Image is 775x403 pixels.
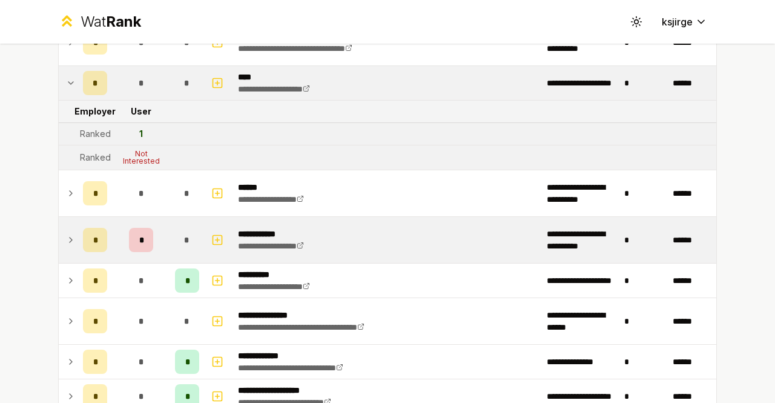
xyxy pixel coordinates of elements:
button: ksjirge [652,11,717,33]
div: 1 [139,128,143,140]
div: Ranked [80,152,111,164]
div: Not Interested [117,150,165,165]
div: Ranked [80,128,111,140]
div: Wat [81,12,141,32]
td: Employer [78,101,112,122]
td: User [112,101,170,122]
span: ksjirge [662,15,693,29]
span: Rank [106,13,141,30]
a: WatRank [58,12,141,32]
